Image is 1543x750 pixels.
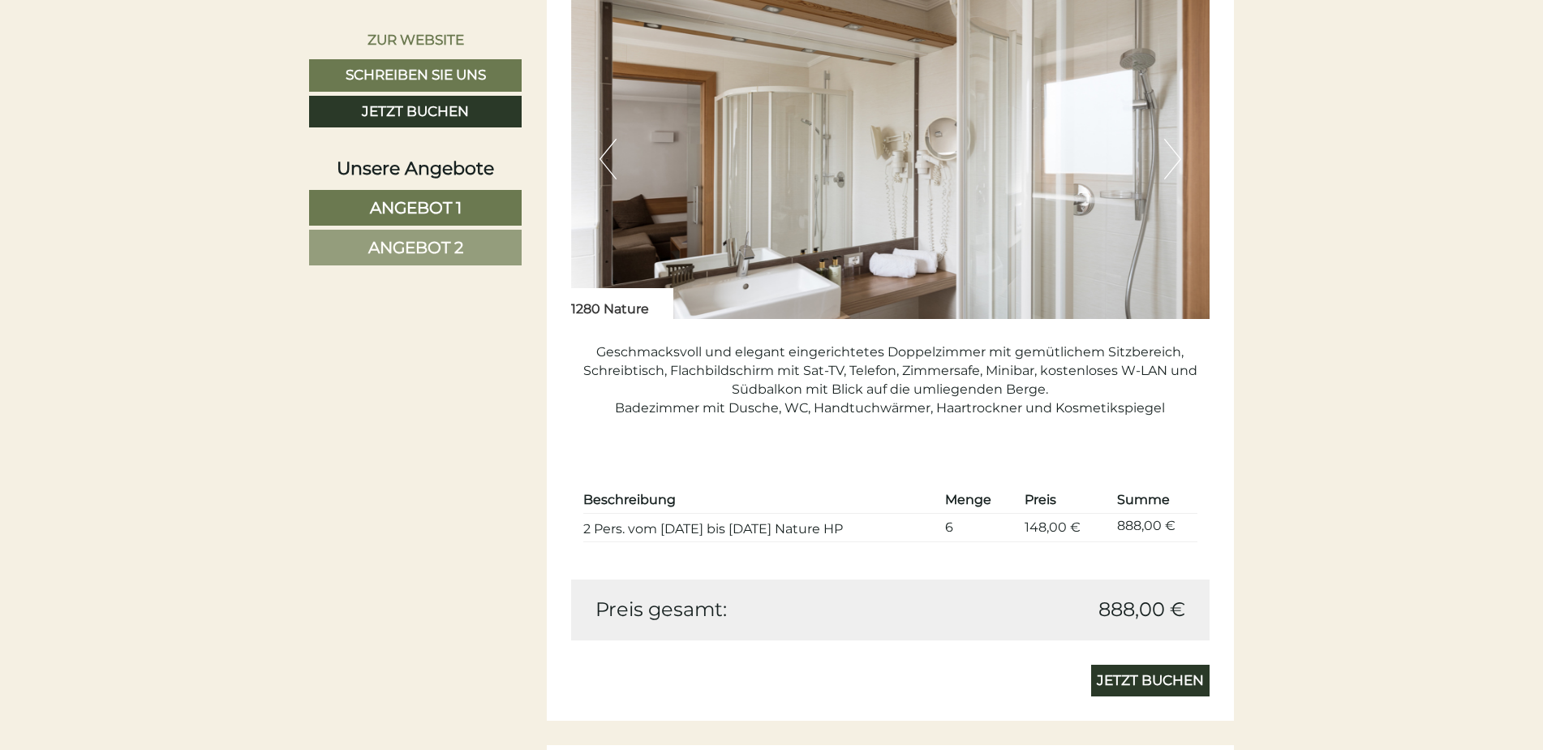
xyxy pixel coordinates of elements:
[1164,139,1181,179] button: Next
[309,96,522,128] a: Jetzt buchen
[309,59,522,92] a: Schreiben Sie uns
[1025,519,1081,535] span: 148,00 €
[1098,596,1185,623] span: 888,00 €
[939,513,1018,542] td: 6
[600,139,617,179] button: Previous
[1018,488,1111,513] th: Preis
[939,488,1018,513] th: Menge
[571,343,1210,417] p: Geschmacksvoll und elegant eingerichtetes Doppelzimmer mit gemütlichem Sitzbereich, Schreibtisch,...
[309,24,522,55] a: Zur Website
[1111,513,1197,542] td: 888,00 €
[571,288,673,319] div: 1280 Nature
[370,198,462,218] span: Angebot 1
[1091,665,1210,697] a: Jetzt buchen
[583,488,939,513] th: Beschreibung
[368,238,463,257] span: Angebot 2
[583,513,939,542] td: 2 Pers. vom [DATE] bis [DATE] Nature HP
[1111,488,1197,513] th: Summe
[309,156,522,181] div: Unsere Angebote
[583,596,891,623] div: Preis gesamt:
